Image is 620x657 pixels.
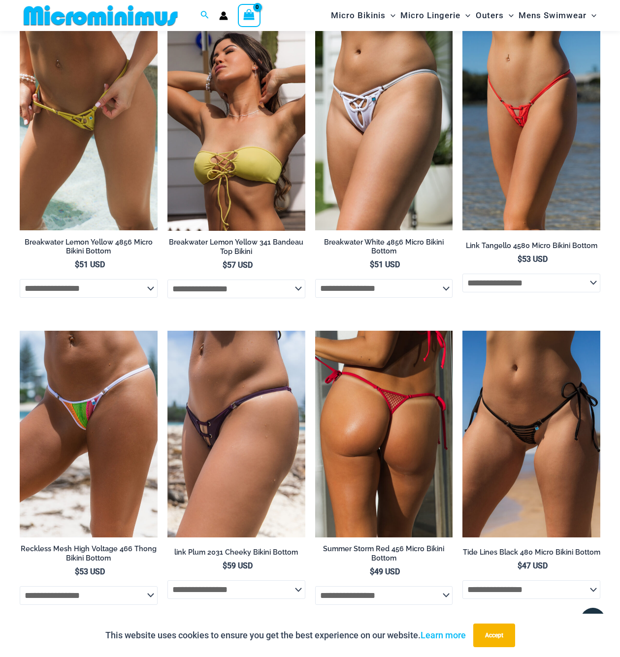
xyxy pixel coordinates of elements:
[315,24,453,231] img: Breakwater White 4856 Micro Bottom 01
[20,544,158,563] h2: Reckless Mesh High Voltage 466 Thong Bikini Bottom
[20,24,158,231] a: Breakwater Lemon Yellow4856 micro 01Breakwater Lemon Yellow 4856 micro 02Breakwater Lemon Yellow ...
[518,254,548,264] bdi: 53 USD
[516,3,599,28] a: Mens SwimwearMenu ToggleMenu Toggle
[20,238,158,256] h2: Breakwater Lemon Yellow 4856 Micro Bikini Bottom
[518,254,522,264] span: $
[462,548,600,557] h2: Tide Lines Black 480 Micro Bikini Bottom
[75,567,79,576] span: $
[473,3,516,28] a: OutersMenu ToggleMenu Toggle
[462,331,600,537] img: Tide Lines Black 480 Micro 01
[167,548,305,561] a: link Plum 2031 Cheeky Bikini Bottom
[462,548,600,561] a: Tide Lines Black 480 Micro Bikini Bottom
[328,3,398,28] a: Micro BikinisMenu ToggleMenu Toggle
[370,567,400,576] bdi: 49 USD
[370,260,374,269] span: $
[504,3,514,28] span: Menu Toggle
[20,331,158,537] a: Reckless Mesh High Voltage 466 Thong 01Reckless Mesh High Voltage 3480 Crop Top 466 Thong 01Reckl...
[200,9,209,22] a: Search icon link
[75,567,105,576] bdi: 53 USD
[20,24,158,231] img: Breakwater Lemon Yellow4856 micro 01
[223,561,253,570] bdi: 59 USD
[400,3,460,28] span: Micro Lingerie
[219,11,228,20] a: Account icon link
[518,561,522,570] span: $
[460,3,470,28] span: Menu Toggle
[223,260,253,270] bdi: 57 USD
[315,544,453,563] h2: Summer Storm Red 456 Micro Bikini Bottom
[421,630,466,640] a: Learn more
[462,331,600,537] a: Tide Lines Black 480 Micro 01Tide Lines Black 480 Micro 02Tide Lines Black 480 Micro 02
[238,4,261,27] a: View Shopping Cart, empty
[315,331,453,537] a: Summer Storm Red 456 Micro 02Summer Storm Red 456 Micro 03Summer Storm Red 456 Micro 03
[519,3,587,28] span: Mens Swimwear
[462,24,600,231] img: Link Tangello 4580 Micro 01
[167,331,305,537] img: Link Plum 2031 Cheeky 03
[370,567,374,576] span: $
[20,238,158,260] a: Breakwater Lemon Yellow 4856 Micro Bikini Bottom
[20,331,158,537] img: Reckless Mesh High Voltage 466 Thong 01
[167,331,305,537] a: Link Plum 2031 Cheeky 03Link Plum 2031 Cheeky 04Link Plum 2031 Cheeky 04
[167,548,305,557] h2: link Plum 2031 Cheeky Bikini Bottom
[167,238,305,260] a: Breakwater Lemon Yellow 341 Bandeau Top Bikini
[315,238,453,256] h2: Breakwater White 4856 Micro Bikini Bottom
[315,238,453,260] a: Breakwater White 4856 Micro Bikini Bottom
[167,24,305,231] img: Breakwater Lemon Yellow 341 halter 01
[75,260,105,269] bdi: 51 USD
[476,3,504,28] span: Outers
[327,1,600,30] nav: Site Navigation
[223,561,227,570] span: $
[20,544,158,566] a: Reckless Mesh High Voltage 466 Thong Bikini Bottom
[20,4,182,27] img: MM SHOP LOGO FLAT
[370,260,400,269] bdi: 51 USD
[518,561,548,570] bdi: 47 USD
[223,260,227,270] span: $
[331,3,386,28] span: Micro Bikinis
[315,331,453,537] img: Summer Storm Red 456 Micro 03
[462,24,600,231] a: Link Tangello 4580 Micro 01Link Tangello 4580 Micro 02Link Tangello 4580 Micro 02
[167,24,305,231] a: Breakwater Lemon Yellow 341 halter 01Breakwater Lemon Yellow 341 halter 4956 Short 06Breakwater L...
[462,241,600,254] a: Link Tangello 4580 Micro Bikini Bottom
[398,3,473,28] a: Micro LingerieMenu ToggleMenu Toggle
[473,624,515,647] button: Accept
[75,260,79,269] span: $
[386,3,395,28] span: Menu Toggle
[105,628,466,643] p: This website uses cookies to ensure you get the best experience on our website.
[315,24,453,231] a: Breakwater White 4856 Micro Bottom 01Breakwater White 3153 Top 4856 Micro Bottom 06Breakwater Whi...
[315,544,453,566] a: Summer Storm Red 456 Micro Bikini Bottom
[587,3,596,28] span: Menu Toggle
[167,238,305,256] h2: Breakwater Lemon Yellow 341 Bandeau Top Bikini
[462,241,600,250] h2: Link Tangello 4580 Micro Bikini Bottom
